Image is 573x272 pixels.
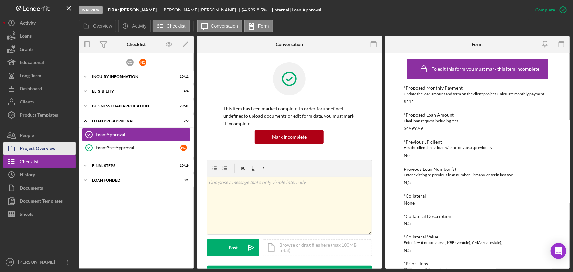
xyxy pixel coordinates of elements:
button: Sheets [3,208,76,221]
div: Previous Loan Number (s) [404,167,551,172]
a: Loan Pre-ApprovalNC [82,141,190,154]
div: Complete [535,3,555,16]
b: DBA: [PERSON_NAME] [108,7,157,12]
button: Project Overview [3,142,76,155]
div: Document Templates [20,194,63,209]
div: Documents [20,181,43,196]
div: [PERSON_NAME] [16,256,59,270]
div: $4,999 [242,7,256,12]
div: [PERSON_NAME] [PERSON_NAME] [162,7,242,12]
div: People [20,129,34,144]
button: Grants [3,43,76,56]
div: Activity [20,16,36,31]
div: *Collateral Description [404,214,551,219]
div: N C [139,59,146,66]
div: Open Intercom Messenger [551,243,566,259]
div: Final loan request including fees [404,118,551,124]
button: Mark Incomplete [255,130,324,144]
button: SO[PERSON_NAME] [3,256,76,269]
label: Form [258,23,269,29]
div: Dashboard [20,82,42,97]
div: Update the loan amount and term on the client project, Calculate monthly payment [404,91,551,97]
div: *Proposed Loan Amount [404,112,551,118]
div: Checklist [20,155,39,170]
div: 10 / 19 [177,164,189,168]
div: *Collateral [404,193,551,199]
div: None [404,200,415,206]
div: Checklist [127,42,146,47]
div: ELIGIBILITY [92,89,172,93]
div: N/a [404,248,411,253]
div: 8.5 % [257,7,267,12]
button: Activity [118,20,151,32]
div: Long-Term [20,69,41,84]
div: 4 / 4 [177,89,189,93]
button: Complete [529,3,570,16]
text: SO [8,261,12,264]
div: 2 / 2 [177,119,189,123]
button: Educational [3,56,76,69]
div: To edit this form you must mark this item incomplete [432,66,539,72]
p: This item has been marked complete. In order for undefined undefined to upload documents or edit ... [223,105,356,127]
a: Loan Approval [82,128,190,141]
button: Conversation [197,20,243,32]
div: Has the client had a loan with JP or GRCC previously [404,145,551,151]
div: Conversation [276,42,303,47]
button: Activity [3,16,76,30]
div: BUSINESS LOAN APPLICATION [92,104,172,108]
button: Loans [3,30,76,43]
div: No [404,153,410,158]
label: Overview [93,23,112,29]
div: *Previous JP client [404,139,551,145]
div: LOAN PRE-APPROVAL [92,119,172,123]
div: Sheets [20,208,33,222]
button: Checklist [3,155,76,168]
div: Clients [20,95,34,110]
div: Loans [20,30,32,44]
button: Clients [3,95,76,108]
div: Mark Incomplete [272,130,307,144]
label: Checklist [167,23,186,29]
div: *Proposed Monthly Payment [404,85,551,91]
div: Enter N/A if no collateral, KBB (vehicle), CMA (real estate), [404,239,551,246]
div: Loan Pre-Approval [96,145,180,150]
div: Product Templates [20,108,58,123]
button: Product Templates [3,108,76,122]
label: Activity [132,23,146,29]
button: People [3,129,76,142]
div: Educational [20,56,44,71]
div: *Prior Liens [404,261,551,266]
div: [Internal] Loan Approval [272,7,322,12]
button: Long-Term [3,69,76,82]
button: Post [207,239,259,256]
div: N C [180,145,187,151]
div: 20 / 31 [177,104,189,108]
div: Grants [20,43,33,57]
button: History [3,168,76,181]
div: 10 / 11 [177,75,189,79]
button: Form [244,20,273,32]
div: INQUIRY INFORMATION [92,75,172,79]
button: Overview [79,20,116,32]
div: $4999.99 [404,126,423,131]
div: $111 [404,99,414,104]
label: Conversation [211,23,238,29]
div: In Review [79,6,103,14]
div: C C [126,59,134,66]
div: History [20,168,35,183]
button: Dashboard [3,82,76,95]
button: Documents [3,181,76,194]
button: Checklist [153,20,190,32]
